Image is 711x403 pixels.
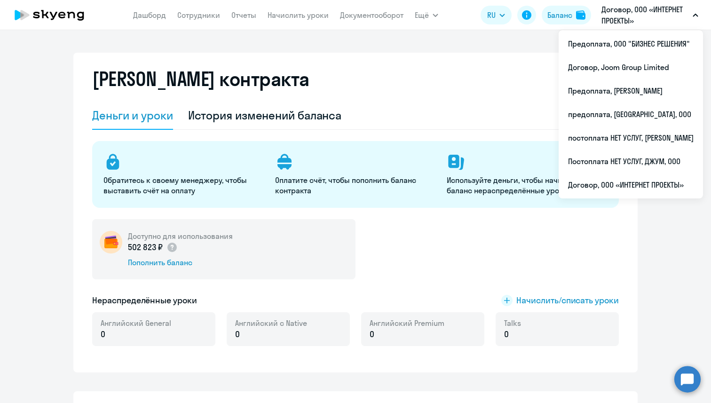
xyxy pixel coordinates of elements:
[235,318,307,328] span: Английский с Native
[133,10,166,20] a: Дашборд
[516,294,619,307] span: Начислить/списать уроки
[92,108,173,123] div: Деньги и уроки
[601,4,689,26] p: Договор, ООО «ИНТЕРНЕТ ПРОЕКТЫ»
[340,10,403,20] a: Документооборот
[101,318,171,328] span: Английский General
[481,6,512,24] button: RU
[103,175,264,196] p: Обратитесь к своему менеджеру, чтобы выставить счёт на оплату
[447,175,607,196] p: Используйте деньги, чтобы начислять на баланс нераспределённые уроки
[101,328,105,340] span: 0
[268,10,329,20] a: Начислить уроки
[92,294,197,307] h5: Нераспределённые уроки
[370,328,374,340] span: 0
[92,68,309,90] h2: [PERSON_NAME] контракта
[487,9,496,21] span: RU
[128,231,233,241] h5: Доступно для использования
[275,175,435,196] p: Оплатите счёт, чтобы пополнить баланс контракта
[576,10,585,20] img: balance
[597,4,703,26] button: Договор, ООО «ИНТЕРНЕТ ПРОЕКТЫ»
[415,9,429,21] span: Ещё
[542,6,591,24] button: Балансbalance
[370,318,444,328] span: Английский Premium
[188,108,342,123] div: История изменений баланса
[235,328,240,340] span: 0
[504,328,509,340] span: 0
[559,30,703,198] ul: Ещё
[128,257,233,268] div: Пополнить баланс
[547,9,572,21] div: Баланс
[415,6,438,24] button: Ещё
[504,318,521,328] span: Talks
[128,241,178,253] p: 502 823 ₽
[177,10,220,20] a: Сотрудники
[231,10,256,20] a: Отчеты
[100,231,122,253] img: wallet-circle.png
